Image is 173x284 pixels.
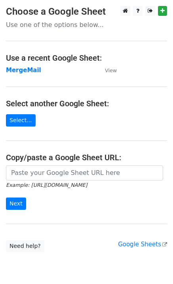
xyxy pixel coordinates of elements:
h4: Select another Google Sheet: [6,99,167,108]
h4: Use a recent Google Sheet: [6,53,167,63]
a: Select... [6,114,36,127]
small: View [105,67,117,73]
a: Google Sheets [118,241,167,248]
input: Paste your Google Sheet URL here [6,165,163,180]
h3: Choose a Google Sheet [6,6,167,17]
a: MergeMail [6,67,41,74]
a: View [97,67,117,74]
input: Next [6,198,26,210]
p: Use one of the options below... [6,21,167,29]
small: Example: [URL][DOMAIN_NAME] [6,182,87,188]
h4: Copy/paste a Google Sheet URL: [6,153,167,162]
a: Need help? [6,240,44,252]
